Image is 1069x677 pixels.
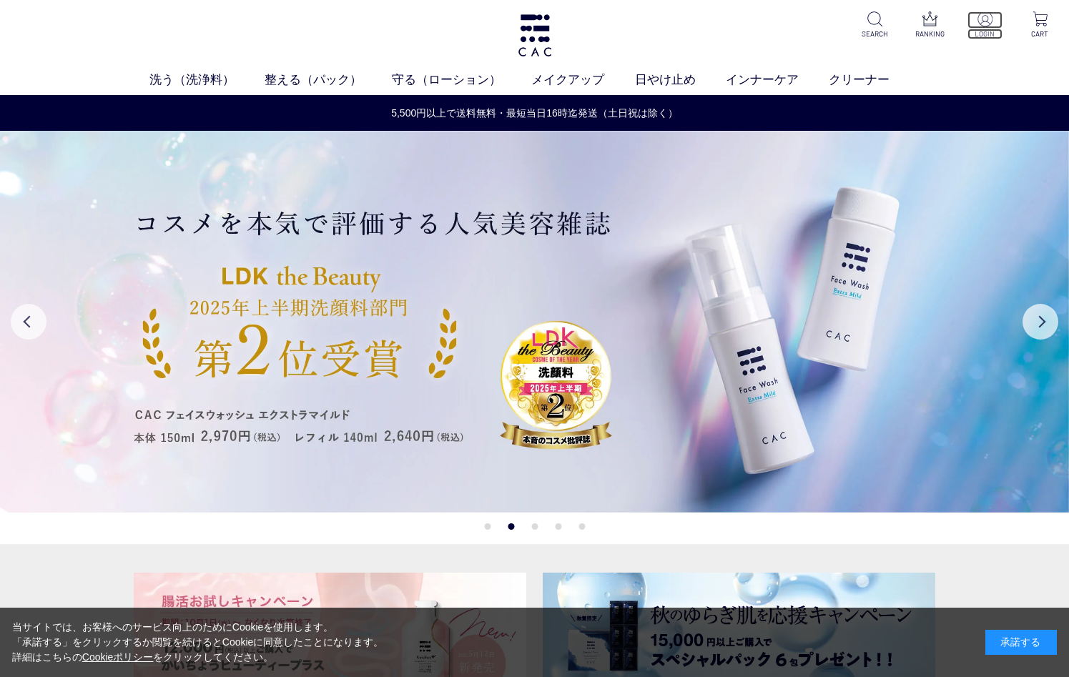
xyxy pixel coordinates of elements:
a: SEARCH [857,11,892,39]
a: CART [1023,11,1058,39]
a: 整える（パック） [265,71,392,89]
div: 承諾する [985,630,1057,655]
a: 日やけ止め [635,71,726,89]
a: クリーナー [829,71,920,89]
button: 5 of 5 [578,523,585,530]
a: 洗う（洗浄料） [149,71,265,89]
a: メイクアップ [531,71,634,89]
p: LOGIN [967,29,1003,39]
button: 4 of 5 [555,523,561,530]
p: CART [1023,29,1058,39]
button: 2 of 5 [508,523,514,530]
button: 3 of 5 [531,523,538,530]
a: 5,500円以上で送料無料・最短当日16時迄発送（土日祝は除く） [1,106,1068,121]
button: 1 of 5 [484,523,491,530]
a: Cookieポリシー [82,651,154,663]
div: 当サイトでは、お客様へのサービス向上のためにCookieを使用します。 「承諾する」をクリックするか閲覧を続けるとCookieに同意したことになります。 詳細はこちらの をクリックしてください。 [12,620,384,665]
p: SEARCH [857,29,892,39]
p: RANKING [912,29,947,39]
img: logo [516,14,553,56]
a: LOGIN [967,11,1003,39]
a: RANKING [912,11,947,39]
a: 守る（ローション） [392,71,531,89]
button: Next [1023,304,1058,340]
button: Previous [11,304,46,340]
a: インナーケア [726,71,829,89]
